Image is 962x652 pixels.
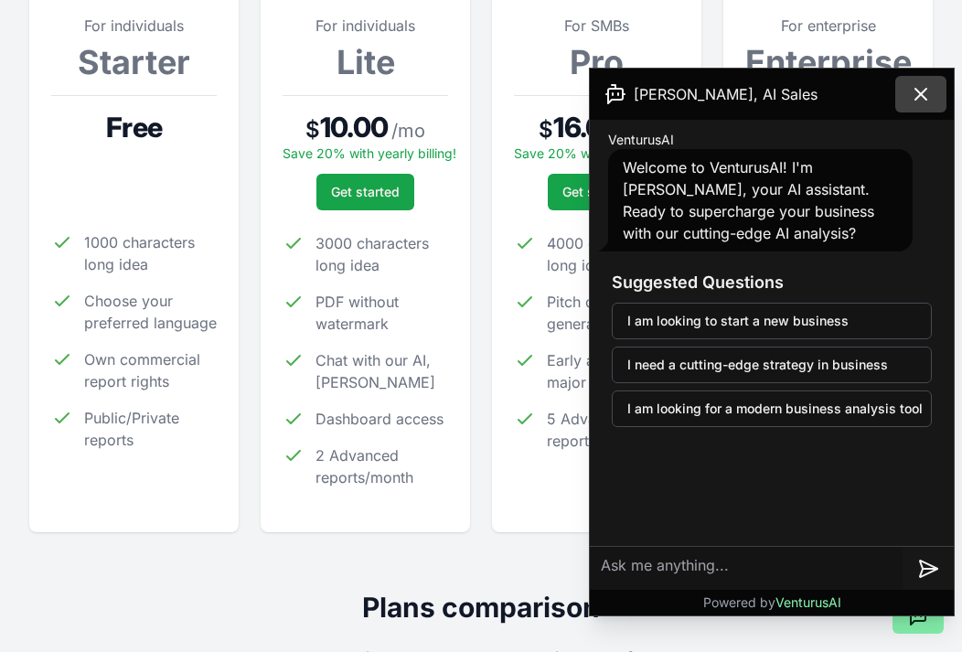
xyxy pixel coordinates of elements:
[84,407,217,451] span: Public/Private reports
[316,174,414,210] button: Get started
[634,83,818,105] span: [PERSON_NAME], AI Sales
[608,131,674,149] span: VenturusAI
[315,408,444,430] span: Dashboard access
[514,145,688,161] span: Save 20% with yearly billing!
[612,390,932,427] button: I am looking for a modern business analysis tool
[51,15,217,37] p: For individuals
[315,349,448,393] span: Chat with our AI, [PERSON_NAME]
[547,349,679,393] span: Early access to major new features
[315,444,448,488] span: 2 Advanced reports/month
[283,15,448,37] p: For individuals
[106,111,162,144] span: Free
[391,118,425,144] span: / mo
[745,44,911,80] h3: Enterprise
[547,232,679,276] span: 4000 characters long idea
[305,115,320,144] span: $
[331,183,400,201] span: Get started
[612,303,932,339] button: I am looking to start a new business
[547,291,679,335] span: Pitch deck generation
[612,347,932,383] button: I need a cutting-edge strategy in business
[548,174,646,210] button: Get started
[612,270,932,295] h3: Suggested Questions
[315,232,448,276] span: 3000 characters long idea
[553,111,616,144] span: 16.67
[283,145,456,161] span: Save 20% with yearly billing!
[51,44,217,80] h3: Starter
[283,44,448,80] h3: Lite
[84,290,217,334] span: Choose your preferred language
[745,15,911,37] p: For enterprise
[703,593,841,612] p: Powered by
[775,594,841,610] span: VenturusAI
[29,591,933,624] h2: Plans comparison
[514,15,679,37] p: For SMBs
[84,348,217,392] span: Own commercial report rights
[320,111,388,144] span: 10.00
[514,44,679,80] h3: Pro
[539,115,553,144] span: $
[315,291,448,335] span: PDF without watermark
[547,408,679,452] span: 5 Advanced reports/month
[84,231,217,275] span: 1000 characters long idea
[562,183,631,201] span: Get started
[623,158,874,242] span: Welcome to VenturusAI! I'm [PERSON_NAME], your AI assistant. Ready to supercharge your business w...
